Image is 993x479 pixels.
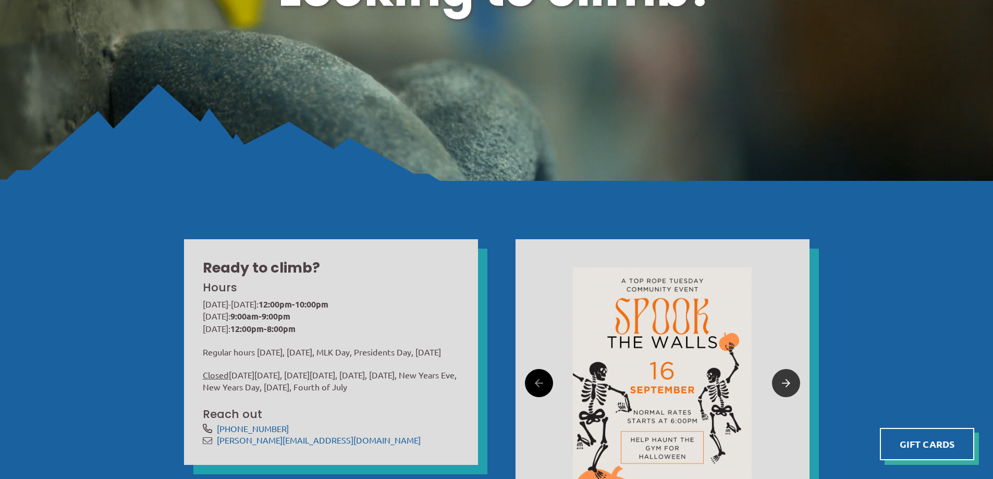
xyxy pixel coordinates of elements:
[203,298,459,335] p: [DATE]-[DATE]: [DATE]: [DATE]:
[217,435,421,445] a: [PERSON_NAME][EMAIL_ADDRESS][DOMAIN_NAME]
[217,423,289,434] a: [PHONE_NUMBER]
[230,323,296,334] strong: 12:00pm-8:00pm
[203,407,459,422] h3: Reach out
[203,346,459,358] p: Regular hours [DATE], [DATE], MLK Day, Presidents Day, [DATE]
[230,311,290,322] strong: 9:00am-9:00pm
[259,299,328,310] strong: 12:00pm-10:00pm
[203,370,229,380] span: Closed
[203,369,459,392] p: [DATE][DATE], [DATE][DATE], [DATE], [DATE], New Years Eve, New Years Day, [DATE], Fourth of July
[203,280,457,296] h3: Hours
[203,258,459,278] h2: Ready to climb?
